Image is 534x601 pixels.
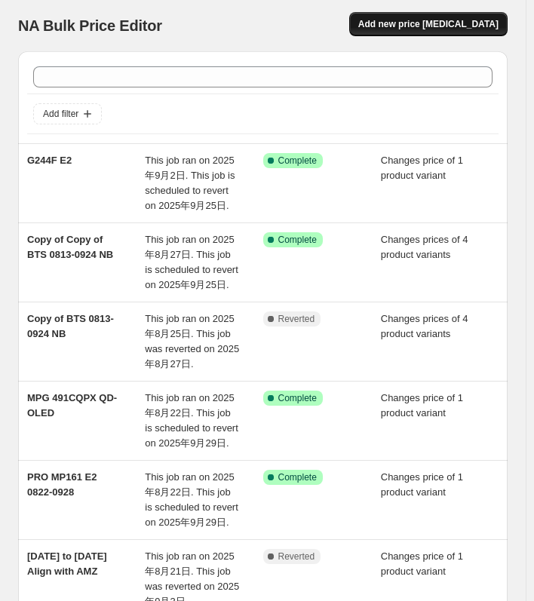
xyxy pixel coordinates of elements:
span: Changes price of 1 product variant [381,550,463,577]
span: Add new price [MEDICAL_DATA] [358,18,499,30]
span: This job ran on 2025年8月22日. This job is scheduled to revert on 2025年9月29日. [145,392,238,449]
span: PRO MP161 E2 0822-0928 [27,471,97,498]
span: MPG 491CQPX QD-OLED [27,392,117,419]
button: Add new price [MEDICAL_DATA] [349,12,508,36]
span: This job ran on 2025年8月25日. This job was reverted on 2025年8月27日. [145,313,239,369]
span: Copy of Copy of BTS 0813-0924 NB [27,234,113,260]
span: Changes price of 1 product variant [381,392,463,419]
span: G244F E2 [27,155,72,166]
span: NA Bulk Price Editor [18,17,162,34]
span: Changes price of 1 product variant [381,155,463,181]
span: [DATE] to [DATE] Align with AMZ [27,550,107,577]
span: Changes price of 1 product variant [381,471,463,498]
span: Reverted [278,550,315,563]
span: Changes prices of 4 product variants [381,234,468,260]
span: Reverted [278,313,315,325]
span: This job ran on 2025年8月22日. This job is scheduled to revert on 2025年9月29日. [145,471,238,528]
span: This job ran on 2025年9月2日. This job is scheduled to revert on 2025年9月25日. [145,155,235,211]
span: Complete [278,155,317,167]
span: Add filter [43,108,78,120]
span: Complete [278,392,317,404]
span: Copy of BTS 0813-0924 NB [27,313,114,339]
span: Complete [278,234,317,246]
button: Add filter [33,103,102,124]
span: This job ran on 2025年8月27日. This job is scheduled to revert on 2025年9月25日. [145,234,238,290]
span: Complete [278,471,317,483]
span: Changes prices of 4 product variants [381,313,468,339]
